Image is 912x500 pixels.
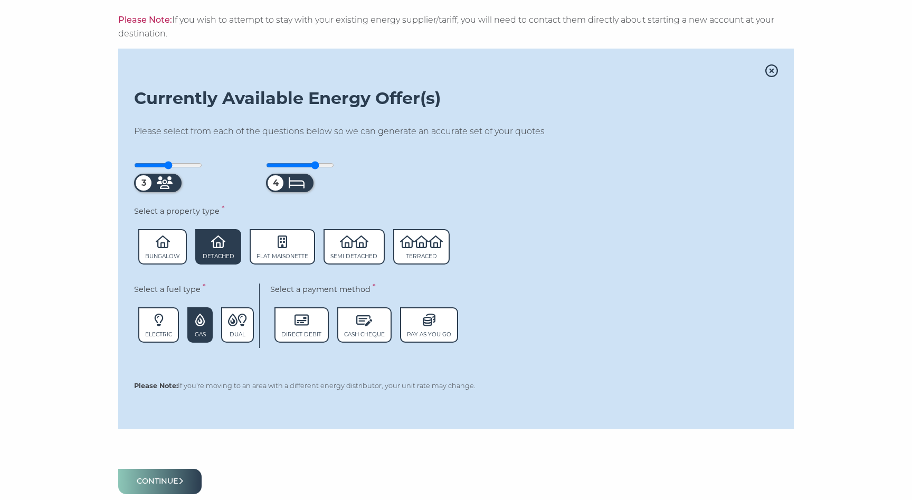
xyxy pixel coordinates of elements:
[134,382,178,390] strong: Please Note:
[250,229,315,265] span: Flat Maisonette
[138,229,187,265] span: Bungalow
[134,206,220,216] span: Select a property type
[187,307,212,343] span: Gas
[330,253,377,260] span: Semi Detached
[195,229,241,265] span: Detached
[406,253,437,260] span: Terraced
[141,178,146,188] strong: 3
[118,469,202,494] button: Continue
[281,331,321,338] span: Direct Debit
[270,285,370,294] span: Select a payment method
[134,88,778,109] h4: Currently Available Energy Offer(s)
[256,253,308,260] span: Flat Maisonette
[145,253,180,260] span: Bungalow
[134,125,778,138] p: Please select from each of the questions below so we can generate an accurate set of your quotes
[134,381,778,392] p: If you're moving to an area with a different energy distributor, your unit rate may change.
[134,285,201,294] span: Select a fuel type
[230,331,245,338] span: Dual
[145,331,172,338] span: Electric
[337,307,392,343] span: Cash Cheque
[324,229,384,265] span: Semi Detached
[274,307,328,343] span: Direct Debit
[118,13,794,41] p: If you wish to attempt to stay with your existing energy supplier/tariff, you will need to contac...
[407,331,451,338] span: Pay As You Go
[273,178,279,188] strong: 4
[221,307,254,343] span: Dual
[344,331,385,338] span: Cash Cheque
[195,331,206,338] span: Gas
[138,307,179,343] span: Electric
[203,253,234,260] span: Detached
[393,229,450,265] span: Terraced
[118,15,172,25] span: Please Note:
[400,307,458,343] span: Pay As You Go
